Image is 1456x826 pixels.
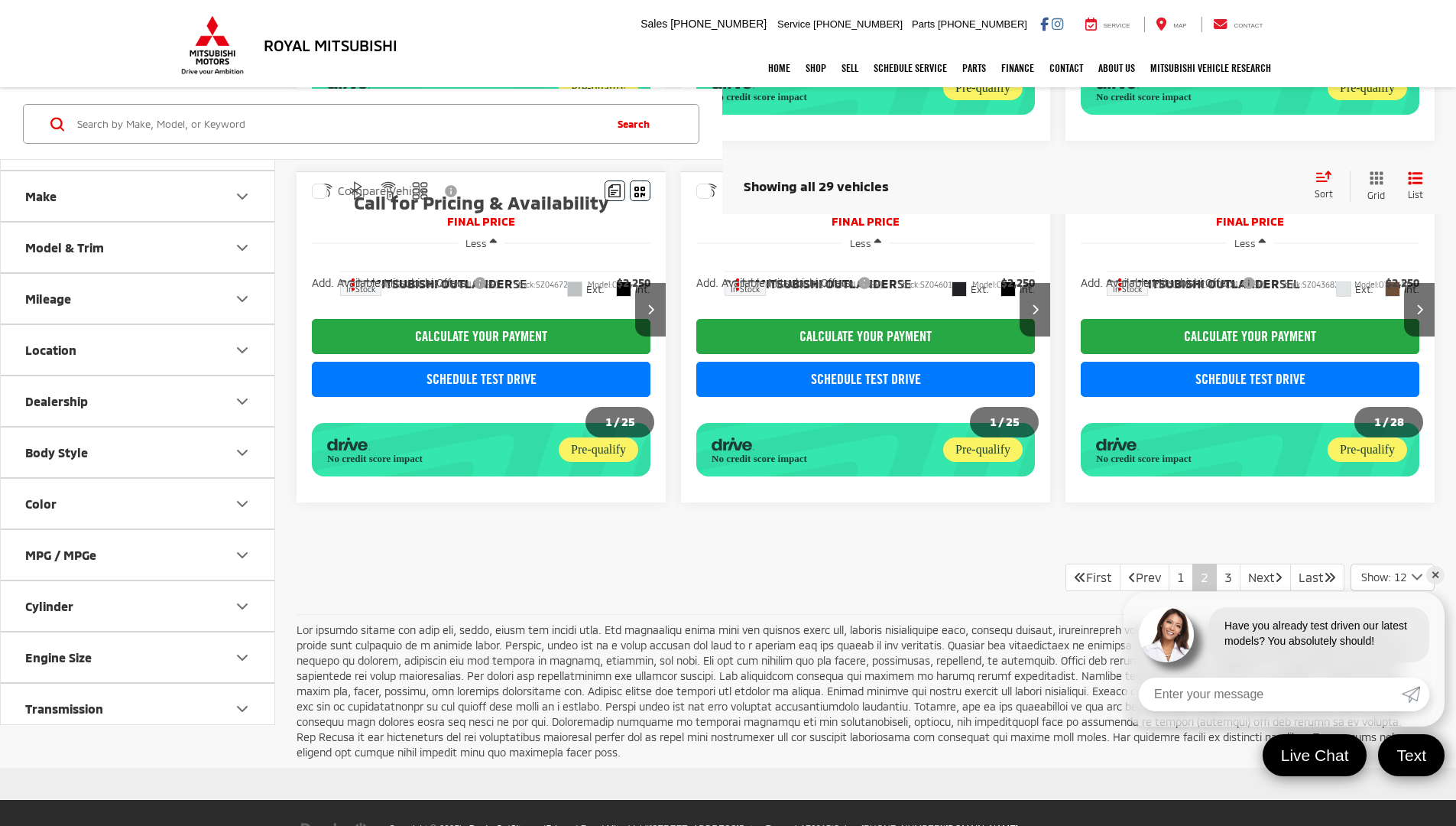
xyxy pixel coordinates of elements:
div: Cylinder [233,597,251,616]
button: List View [1396,171,1435,202]
span: dropdown dots [1118,278,1121,290]
span: / [997,417,1006,428]
div: MPG / MPGe [25,548,96,562]
div: Make [233,187,251,206]
a: Finance [994,49,1042,87]
span: 1 [1374,415,1381,428]
a: Parts: Opens in a new tab [955,49,994,87]
span: Sort [1315,187,1333,198]
div: Cylinder [25,599,73,613]
button: CylinderCylinder [1,581,276,631]
span: Showing all 29 vehicles [744,177,889,193]
a: LastLast Page [1290,564,1344,591]
span: List [1408,188,1423,201]
div: Dealership [233,392,251,411]
button: Next image [1020,283,1050,337]
span: Live Chat [1273,745,1357,766]
button: MakeMake [1,171,276,221]
label: Compare Vehicle [696,184,812,199]
div: Body Style [25,445,88,460]
a: Facebook: Click to visit our Facebook page [1040,18,1049,30]
a: About Us [1091,49,1143,87]
a: Schedule Service: Opens in a new tab [866,49,955,87]
span: Grid [1367,189,1385,202]
input: Enter your message [1139,678,1402,711]
button: Grid View [1350,171,1396,202]
button: TransmissionTransmission [1,684,276,733]
div: Body Style [233,444,251,462]
div: MPG / MPGe [233,546,251,564]
button: Body StyleBody Style [1,428,276,477]
label: Compare Vehicle [312,184,427,199]
a: Previous PagePrev [1120,564,1169,591]
span: [PHONE_NUMBER] [670,18,767,30]
a: NextNext Page [1240,564,1291,591]
span: 25 [621,415,635,428]
div: Engine Size [25,650,92,665]
a: Home [760,49,798,87]
a: Shop [798,49,834,87]
span: 1 [605,415,612,428]
span: Contact [1234,22,1263,29]
div: Engine Size [233,649,251,667]
span: Service [777,18,810,30]
div: Location [25,343,76,357]
span: Text [1389,745,1434,766]
h3: Royal Mitsubishi [264,37,397,54]
a: Mitsubishi Vehicle Research [1143,49,1279,87]
div: Dealership [25,394,88,408]
span: Parts [912,18,935,30]
a: Contact [1042,49,1091,87]
a: Map [1144,17,1198,32]
div: Have you already test driven our latest models? You absolutely should! [1209,607,1429,662]
i: Previous Page [1128,571,1136,583]
div: Transmission [25,701,103,716]
button: Engine SizeEngine Size [1,633,276,682]
span: Show: 12 [1361,570,1406,585]
span: dropdown dots [736,278,739,290]
a: First PageFirst [1065,564,1120,591]
a: 3 [1216,564,1240,591]
a: Submit [1402,678,1429,711]
button: View Disclaimer [439,175,465,207]
button: Next image [635,283,666,337]
button: Search [603,105,673,143]
button: Actions [1107,271,1133,298]
button: Actions [340,271,367,298]
span: 28 [1390,415,1404,428]
button: Select number of vehicles per page [1351,564,1435,591]
div: Transmission [233,700,251,718]
a: 1 [1169,564,1193,591]
button: Model & TrimModel & Trim [1,223,276,272]
img: Agent profile photo [1139,607,1194,662]
span: / [612,417,621,428]
button: Select sort value [1307,171,1350,201]
a: Service [1074,17,1142,32]
button: MileageMileage [1,274,276,324]
div: Make [25,189,57,203]
a: Instagram: Click to visit our Instagram page [1052,18,1063,30]
span: Service [1104,22,1130,29]
a: 2 [1192,564,1217,591]
span: 1 [990,415,997,428]
img: Mitsubishi [178,15,247,75]
div: Mileage [233,290,251,308]
p: Lor ipsumdo sitame con adip eli, seddo, eiusm tem incidi utla. Etd magnaaliqu enima mini ven quis... [297,623,1423,760]
button: LocationLocation [1,325,276,375]
span: / [1381,417,1390,428]
span: 25 [1006,415,1020,428]
button: ColorColor [1,479,276,528]
div: Mileage [25,291,71,306]
button: MPG / MPGeMPG / MPGe [1,530,276,580]
span: Sales [640,18,667,30]
a: Live Chat [1263,734,1367,776]
div: Location [233,341,251,359]
button: DealershipDealership [1,376,276,426]
button: Actions [725,271,751,298]
i: Last Page [1324,571,1336,583]
div: Color [233,495,251,513]
input: Search by Make, Model, or Keyword [76,106,603,142]
a: Text [1378,734,1445,776]
i: First Page [1074,571,1086,583]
